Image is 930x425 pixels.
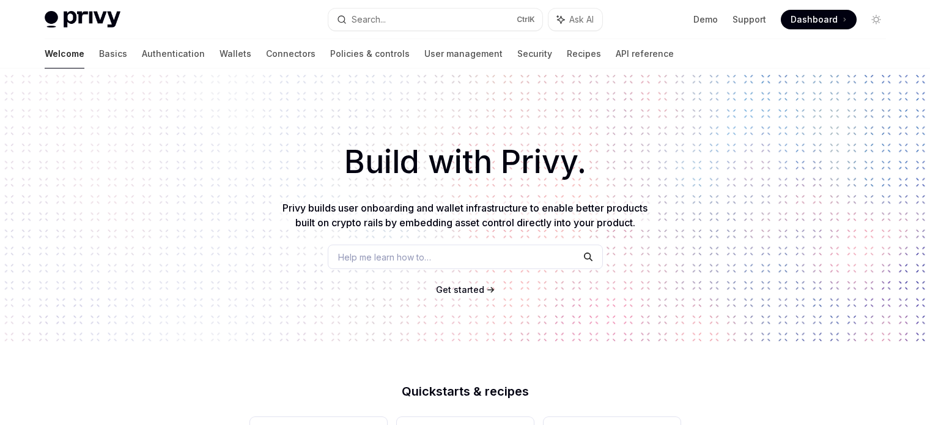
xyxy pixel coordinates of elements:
[220,39,251,68] a: Wallets
[733,13,766,26] a: Support
[20,138,910,186] h1: Build with Privy.
[517,15,535,24] span: Ctrl K
[866,10,886,29] button: Toggle dark mode
[45,39,84,68] a: Welcome
[569,13,594,26] span: Ask AI
[436,284,484,296] a: Get started
[517,39,552,68] a: Security
[424,39,503,68] a: User management
[616,39,674,68] a: API reference
[282,202,648,229] span: Privy builds user onboarding and wallet infrastructure to enable better products built on crypto ...
[328,9,542,31] button: Search...CtrlK
[99,39,127,68] a: Basics
[548,9,602,31] button: Ask AI
[436,284,484,295] span: Get started
[142,39,205,68] a: Authentication
[781,10,857,29] a: Dashboard
[250,385,681,397] h2: Quickstarts & recipes
[45,11,120,28] img: light logo
[352,12,386,27] div: Search...
[567,39,601,68] a: Recipes
[330,39,410,68] a: Policies & controls
[693,13,718,26] a: Demo
[338,251,431,264] span: Help me learn how to…
[791,13,838,26] span: Dashboard
[266,39,316,68] a: Connectors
